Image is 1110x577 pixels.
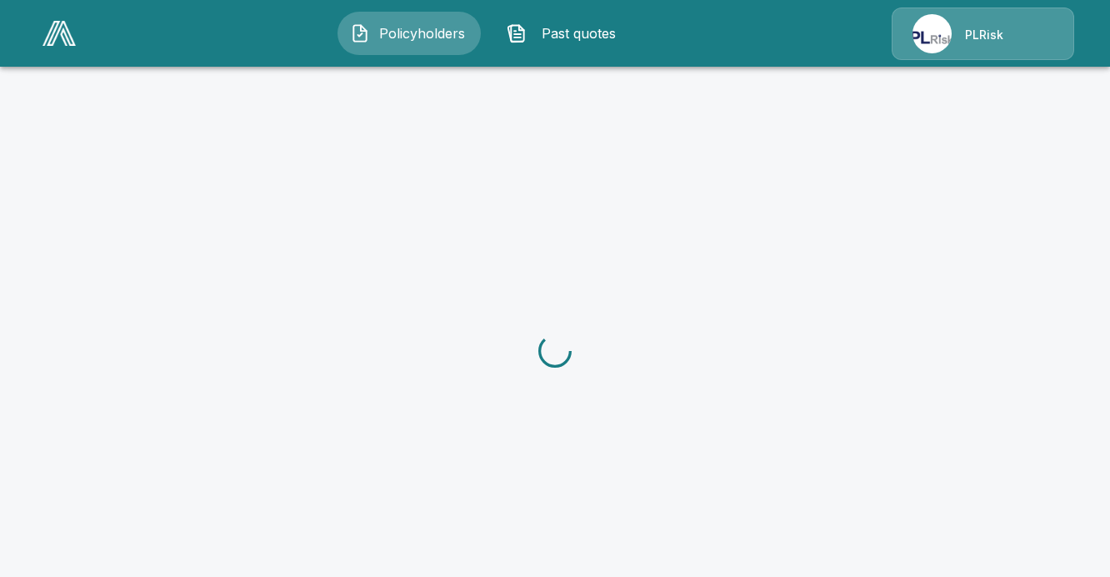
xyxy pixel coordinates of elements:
[494,12,637,55] button: Past quotes IconPast quotes
[533,23,625,43] span: Past quotes
[337,12,481,55] button: Policyholders IconPolicyholders
[507,23,527,43] img: Past quotes Icon
[377,23,468,43] span: Policyholders
[42,21,76,46] img: AA Logo
[350,23,370,43] img: Policyholders Icon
